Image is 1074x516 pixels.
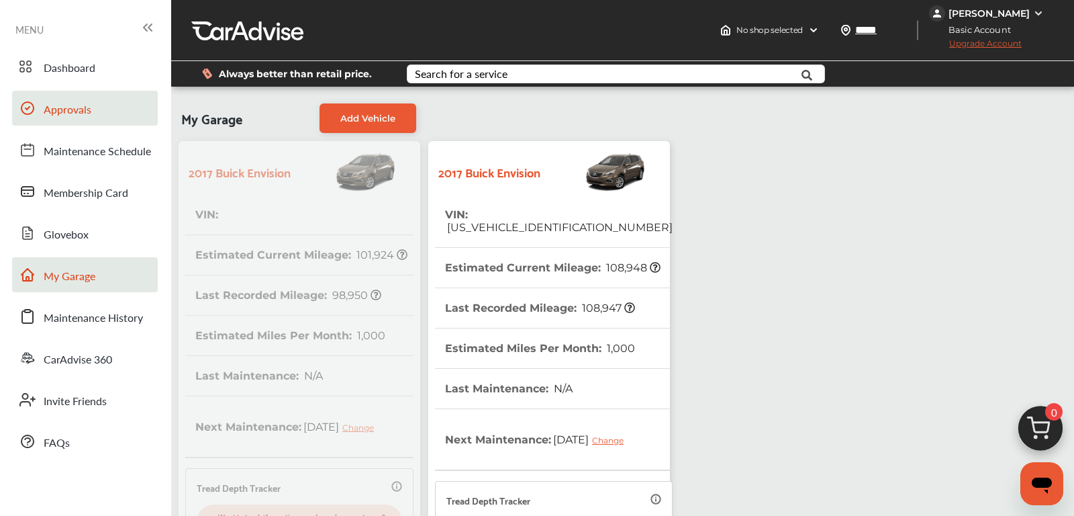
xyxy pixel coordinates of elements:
[202,68,212,79] img: dollor_label_vector.a70140d1.svg
[44,60,95,77] span: Dashboard
[580,302,635,314] span: 108,947
[592,435,630,445] div: Change
[720,25,731,36] img: header-home-logo.8d720a4f.svg
[44,185,128,202] span: Membership Card
[44,268,95,286] span: My Garage
[219,69,372,79] span: Always better than retail price.
[12,91,158,126] a: Approvals
[929,38,1022,55] span: Upgrade Account
[604,261,661,274] span: 108,948
[415,69,507,79] div: Search for a service
[1020,462,1063,505] iframe: Button to launch messaging window
[44,226,89,244] span: Glovebox
[948,7,1030,19] div: [PERSON_NAME]
[12,382,158,417] a: Invite Friends
[445,369,573,408] th: Last Maintenance :
[929,5,945,21] img: jVpblrzwTbfkPYzPPzSLxeg0AAAAASUVORK5CYII=
[1008,400,1073,464] img: cart_icon.3d0951e8.svg
[445,288,635,328] th: Last Recorded Mileage :
[445,221,673,234] span: [US_VEHICLE_IDENTIFICATION_NUMBER]
[12,174,158,209] a: Membership Card
[445,409,634,470] th: Next Maintenance :
[12,424,158,459] a: FAQs
[445,329,635,368] th: Estimated Miles Per Month :
[181,103,242,133] span: My Garage
[12,299,158,334] a: Maintenance History
[445,195,673,247] th: VIN :
[840,25,851,36] img: location_vector.a44bc228.svg
[12,341,158,376] a: CarAdvise 360
[12,49,158,84] a: Dashboard
[44,310,143,327] span: Maintenance History
[44,351,112,369] span: CarAdvise 360
[551,423,634,456] span: [DATE]
[605,342,635,355] span: 1,000
[1033,8,1044,19] img: WGsFRI8htEPBVLJbROoPRyZpYNWhNONpIPPETTm6eUC0GeLEiAAAAAElFTkSuQmCC
[12,132,158,167] a: Maintenance Schedule
[540,148,646,195] img: Vehicle
[44,393,107,411] span: Invite Friends
[552,382,573,395] span: N/A
[340,113,395,124] span: Add Vehicle
[736,25,803,36] span: No shop selected
[808,25,819,36] img: header-down-arrow.9dd2ce7d.svg
[12,257,158,292] a: My Garage
[44,143,151,161] span: Maintenance Schedule
[320,103,416,133] a: Add Vehicle
[44,101,91,119] span: Approvals
[1045,403,1063,421] span: 0
[12,216,158,251] a: Glovebox
[930,23,1021,37] span: Basic Account
[446,492,530,508] p: Tread Depth Tracker
[15,24,44,35] span: MENU
[445,248,661,288] th: Estimated Current Mileage :
[438,161,540,182] strong: 2017 Buick Envision
[917,20,918,40] img: header-divider.bc55588e.svg
[44,435,70,452] span: FAQs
